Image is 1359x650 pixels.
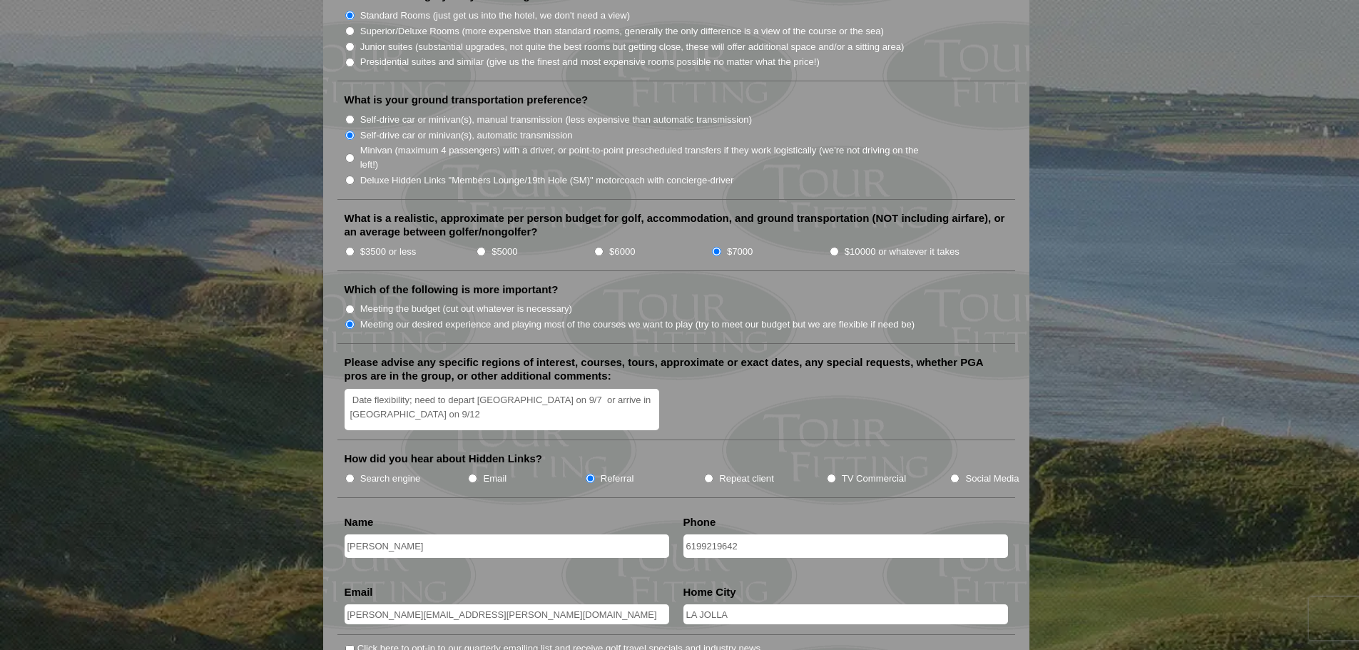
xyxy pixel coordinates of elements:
[345,93,589,107] label: What is your ground transportation preference?
[842,472,906,486] label: TV Commercial
[345,585,373,599] label: Email
[492,245,517,259] label: $5000
[683,585,736,599] label: Home City
[360,24,884,39] label: Superior/Deluxe Rooms (more expensive than standard rooms, generally the only difference is a vie...
[609,245,635,259] label: $6000
[965,472,1019,486] label: Social Media
[360,128,573,143] label: Self-drive car or minivan(s), automatic transmission
[360,173,734,188] label: Deluxe Hidden Links "Members Lounge/19th Hole (SM)" motorcoach with concierge-driver
[360,318,915,332] label: Meeting our desired experience and playing most of the courses we want to play (try to meet our b...
[360,245,417,259] label: $3500 or less
[601,472,634,486] label: Referral
[683,515,716,529] label: Phone
[360,113,752,127] label: Self-drive car or minivan(s), manual transmission (less expensive than automatic transmission)
[345,389,660,431] textarea: Date flexibility; need to depart [GEOGRAPHIC_DATA] on 9/7 or arrive in [GEOGRAPHIC_DATA] on 9/12
[727,245,753,259] label: $7000
[360,55,820,69] label: Presidential suites and similar (give us the finest and most expensive rooms possible no matter w...
[360,302,572,316] label: Meeting the budget (cut out whatever is necessary)
[360,9,631,23] label: Standard Rooms (just get us into the hotel, we don't need a view)
[719,472,774,486] label: Repeat client
[345,283,559,297] label: Which of the following is more important?
[360,143,934,171] label: Minivan (maximum 4 passengers) with a driver, or point-to-point prescheduled transfers if they wo...
[345,452,543,466] label: How did you hear about Hidden Links?
[845,245,960,259] label: $10000 or whatever it takes
[345,355,1008,383] label: Please advise any specific regions of interest, courses, tours, approximate or exact dates, any s...
[345,515,374,529] label: Name
[360,40,905,54] label: Junior suites (substantial upgrades, not quite the best rooms but getting close, these will offer...
[483,472,507,486] label: Email
[345,211,1008,239] label: What is a realistic, approximate per person budget for golf, accommodation, and ground transporta...
[360,472,421,486] label: Search engine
